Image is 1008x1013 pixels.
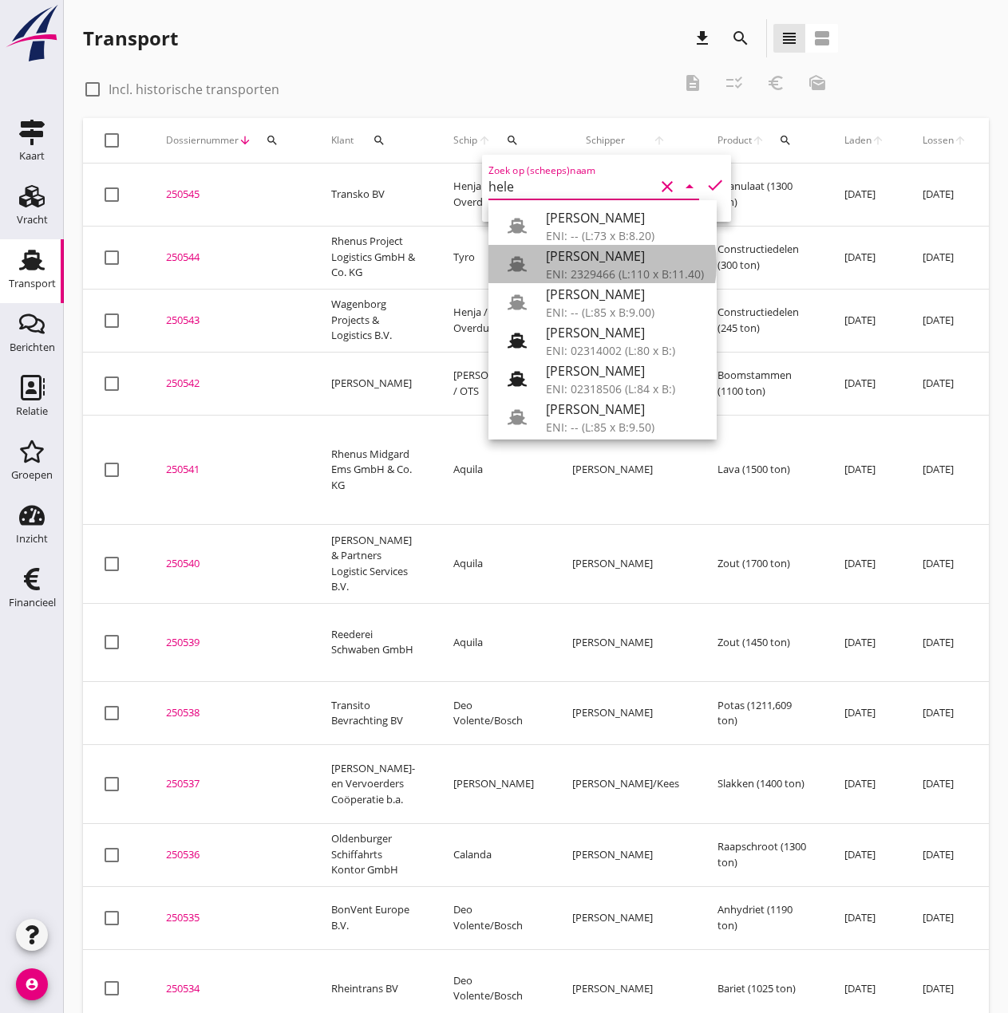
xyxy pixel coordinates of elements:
td: Zout (1450 ton) [698,603,825,682]
span: Schipper [572,133,639,148]
td: [DATE] [903,525,986,604]
td: Slakken (1400 ton) [698,745,825,824]
td: Deo Volente/Bosch [434,886,553,949]
div: ENI: 2329466 (L:110 x B:11.40) [546,266,704,282]
td: [PERSON_NAME] [553,415,698,525]
td: Anhydriet (1190 ton) [698,886,825,949]
div: 250545 [166,187,293,203]
div: Relatie [16,406,48,416]
td: Transito Bevrachting BV [312,682,434,745]
td: [DATE] [903,289,986,352]
td: Oldenburger Schiffahrts Kontor GmbH [312,823,434,886]
td: [DATE] [903,164,986,227]
i: arrow_upward [752,134,765,147]
td: [DATE] [825,289,903,352]
i: check [706,175,725,195]
td: [DATE] [903,745,986,824]
i: clear [658,177,677,196]
div: 250544 [166,250,293,266]
i: arrow_upward [872,134,884,147]
i: arrow_upward [478,134,492,147]
div: 250539 [166,635,293,651]
div: 250543 [166,313,293,329]
div: 250536 [166,847,293,863]
td: Lava (1500 ton) [698,415,825,525]
i: arrow_upward [639,134,680,147]
td: [PERSON_NAME] [553,682,698,745]
i: search [506,134,519,147]
td: Zout (1700 ton) [698,525,825,604]
td: Aquila [434,603,553,682]
div: [PERSON_NAME] [546,400,704,419]
td: [DATE] [825,886,903,949]
img: logo-small.a267ee39.svg [3,4,61,63]
input: Zoek op (scheeps)naam [488,174,654,199]
div: Kaart [19,151,45,161]
td: Reederei Schwaben GmbH [312,603,434,682]
td: [PERSON_NAME] [553,603,698,682]
td: [DATE] [825,164,903,227]
td: [DATE] [825,682,903,745]
i: arrow_upward [954,134,966,147]
i: arrow_drop_down [680,177,699,196]
span: Laden [844,133,872,148]
div: 250541 [166,462,293,478]
i: arrow_downward [239,134,251,147]
td: [PERSON_NAME]/Kees [553,745,698,824]
td: [DATE] [825,525,903,604]
td: [DATE] [903,682,986,745]
td: Henja / Overduin [434,164,553,227]
div: [PERSON_NAME] [546,323,704,342]
i: search [266,134,279,147]
td: Wagenborg Projects & Logistics B.V. [312,289,434,352]
td: [PERSON_NAME] / OTS [434,352,553,415]
td: [DATE] [825,226,903,289]
td: [DATE] [825,352,903,415]
div: [PERSON_NAME] [546,361,704,380]
td: Rhenus Project Logistics GmbH & Co. KG [312,226,434,289]
td: [DATE] [903,415,986,525]
td: Calanda [434,823,553,886]
td: Aquila [434,525,553,604]
i: view_agenda [812,29,832,48]
td: [DATE] [825,823,903,886]
td: [DATE] [903,886,986,949]
div: ENI: -- (L:85 x B:9.50) [546,419,704,436]
div: ENI: 02318506 (L:84 x B:) [546,380,704,397]
td: [DATE] [903,603,986,682]
i: search [779,134,792,147]
i: view_headline [780,29,799,48]
div: Vracht [17,215,48,225]
td: Constructiedelen (300 ton) [698,226,825,289]
div: 250542 [166,376,293,392]
td: [DATE] [903,352,986,415]
td: Granulaat (1300 ton) [698,164,825,227]
span: Product [717,133,752,148]
span: Dossiernummer [166,133,239,148]
td: [PERSON_NAME] [434,745,553,824]
div: 250537 [166,776,293,792]
td: Aquila [434,415,553,525]
td: Rhenus Midgard Ems GmbH & Co. KG [312,415,434,525]
td: Raapschroot (1300 ton) [698,823,825,886]
td: Deo Volente/Bosch [434,682,553,745]
i: download [693,29,712,48]
label: Incl. historische transporten [109,81,279,97]
td: Potas (1211,609 ton) [698,682,825,745]
span: Lossen [923,133,954,148]
td: [PERSON_NAME] [312,352,434,415]
td: [DATE] [825,415,903,525]
div: ENI: -- (L:85 x B:9.00) [546,304,704,321]
div: Financieel [9,597,56,608]
div: [PERSON_NAME] [546,208,704,227]
div: Groepen [11,470,53,480]
div: ENI: -- (L:73 x B:8.20) [546,227,704,244]
td: BonVent Europe B.V. [312,886,434,949]
div: 250534 [166,981,293,997]
i: search [373,134,385,147]
td: Constructiedelen (245 ton) [698,289,825,352]
div: [PERSON_NAME] [546,438,704,457]
td: [PERSON_NAME] & Partners Logistic Services B.V. [312,525,434,604]
div: Transport [9,278,56,289]
div: Inzicht [16,534,48,544]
